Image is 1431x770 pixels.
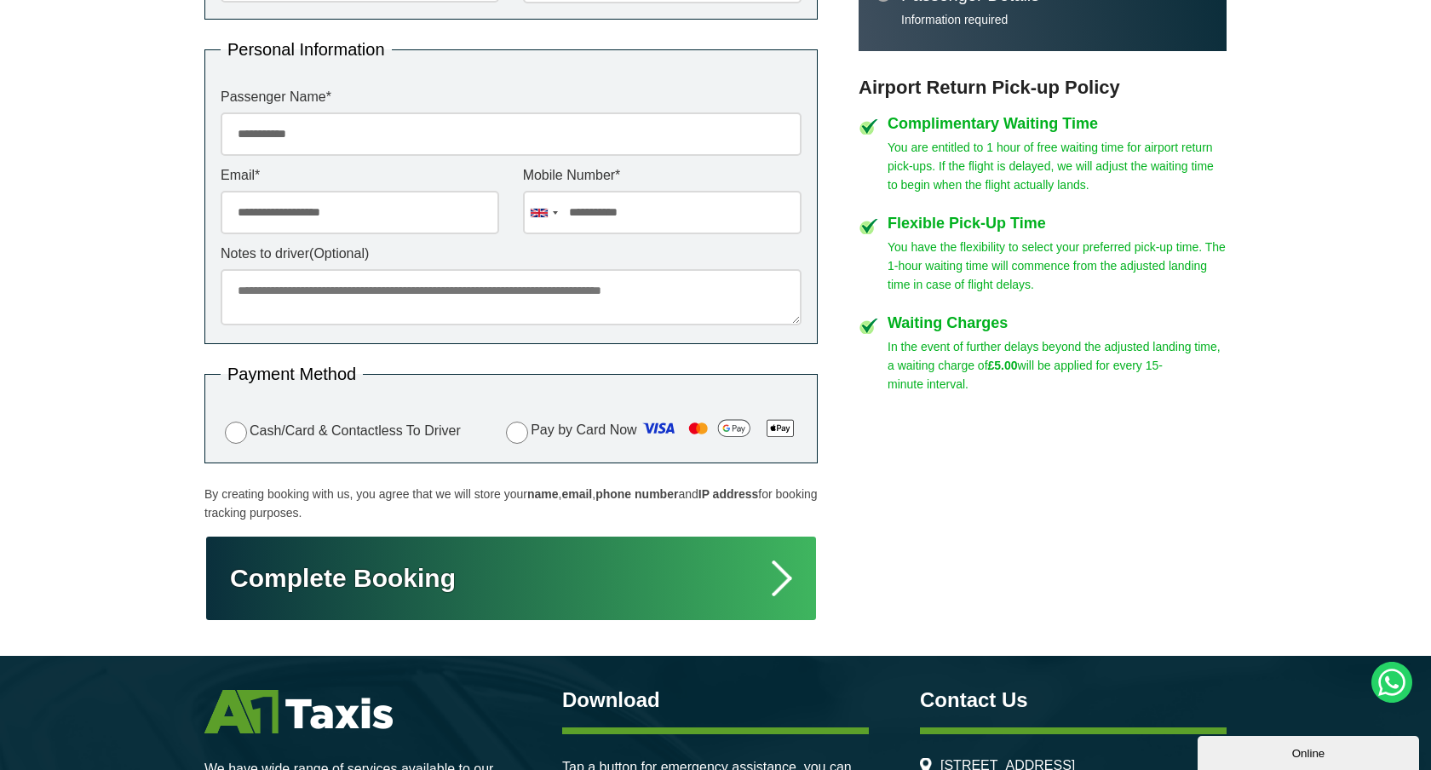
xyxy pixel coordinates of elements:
input: Pay by Card Now [506,422,528,444]
strong: email [561,487,592,501]
p: By creating booking with us, you agree that we will store your , , and for booking tracking purpo... [204,485,818,522]
label: Email [221,169,499,182]
strong: name [527,487,559,501]
legend: Payment Method [221,365,363,382]
span: (Optional) [309,246,369,261]
label: Cash/Card & Contactless To Driver [221,419,461,444]
strong: phone number [595,487,678,501]
legend: Personal Information [221,41,392,58]
iframe: chat widget [1198,733,1422,770]
p: You have the flexibility to select your preferred pick-up time. The 1-hour waiting time will comm... [888,238,1227,294]
label: Mobile Number [523,169,802,182]
label: Pay by Card Now [502,415,802,447]
h3: Contact Us [920,690,1227,710]
button: Complete Booking [204,535,818,622]
p: Information required [901,12,1210,27]
div: United Kingdom: +44 [524,192,563,233]
p: You are entitled to 1 hour of free waiting time for airport return pick-ups. If the flight is del... [888,138,1227,194]
h4: Flexible Pick-Up Time [888,215,1227,231]
strong: £5.00 [988,359,1018,372]
h3: Airport Return Pick-up Policy [859,77,1227,99]
h3: Download [562,690,869,710]
p: In the event of further delays beyond the adjusted landing time, a waiting charge of will be appl... [888,337,1227,394]
h4: Complimentary Waiting Time [888,116,1227,131]
label: Passenger Name [221,90,802,104]
img: A1 Taxis St Albans [204,690,393,733]
strong: IP address [698,487,759,501]
h4: Waiting Charges [888,315,1227,330]
input: Cash/Card & Contactless To Driver [225,422,247,444]
label: Notes to driver [221,247,802,261]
